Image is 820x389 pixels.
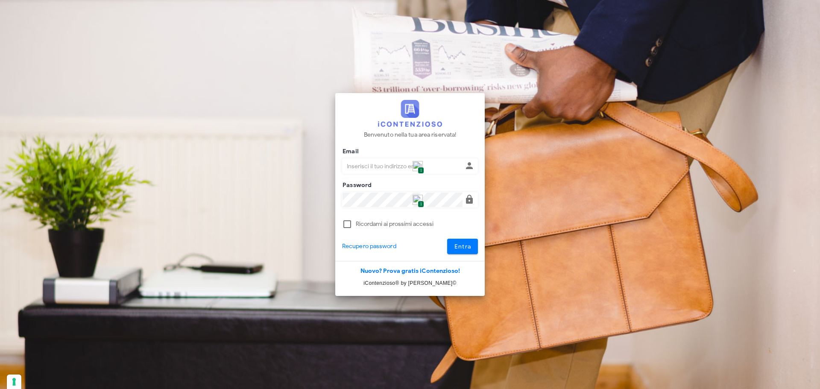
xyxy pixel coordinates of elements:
[447,239,478,254] button: Entra
[418,167,424,174] span: 1
[360,267,460,275] a: Nuovo? Prova gratis iContenzioso!
[7,374,21,389] button: Le tue preferenze relative al consenso per le tecnologie di tracciamento
[335,279,485,287] p: iContenzioso® by [PERSON_NAME]©
[343,159,463,173] input: Inserisci il tuo indirizzo email
[340,147,359,156] label: Email
[340,181,372,190] label: Password
[418,201,424,208] span: 1
[454,243,471,250] span: Entra
[364,130,457,140] p: Benvenuto nella tua area riservata!
[356,220,478,228] label: Ricordami ai prossimi accessi
[413,161,423,171] img: npw-badge-icon.svg
[413,195,423,205] img: npw-badge-icon.svg
[342,242,396,251] a: Recupero password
